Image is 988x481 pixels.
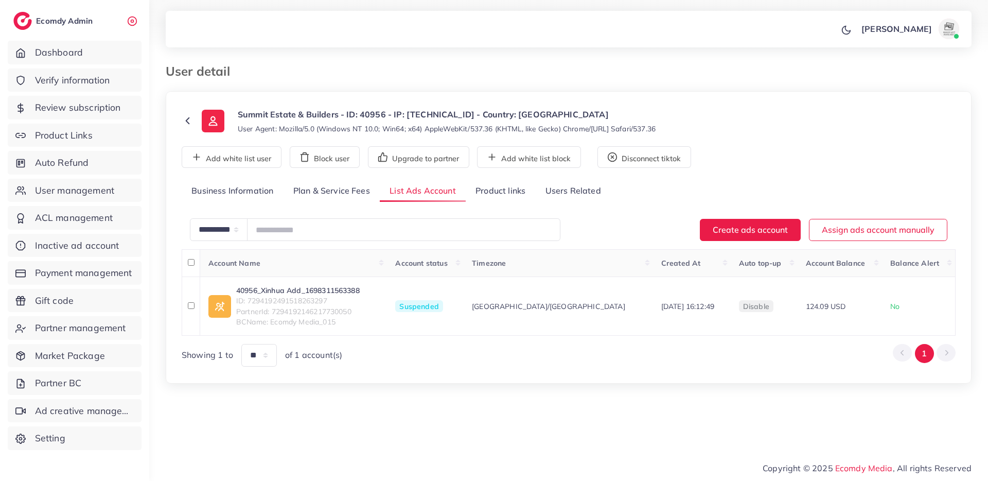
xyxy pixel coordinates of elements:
[35,184,114,197] span: User management
[236,296,360,306] span: ID: 7294192491518263297
[238,108,656,121] p: Summit Estate & Builders - ID: 40956 - IP: [TECHNICAL_ID] - Country: [GEOGRAPHIC_DATA]
[893,462,972,474] span: , All rights Reserved
[743,302,769,311] span: disable
[8,261,142,285] a: Payment management
[8,344,142,368] a: Market Package
[35,211,113,225] span: ACL management
[380,180,466,202] a: List Ads Account
[835,463,893,473] a: Ecomdy Media
[806,259,865,268] span: Account Balance
[35,404,134,418] span: Ad creative management
[285,349,342,361] span: of 1 account(s)
[166,64,238,79] h3: User detail
[236,285,360,296] a: 40956_Xinhua Add_1698311563388
[8,316,142,340] a: Partner management
[8,68,142,92] a: Verify information
[8,399,142,423] a: Ad creative management
[208,295,231,318] img: ic-ad-info.7fc67b75.svg
[472,259,506,268] span: Timezone
[236,317,360,327] span: BCName: Ecomdy Media_015
[535,180,610,202] a: Users Related
[8,124,142,147] a: Product Links
[8,426,142,450] a: Setting
[890,259,939,268] span: Balance Alert
[182,180,284,202] a: Business Information
[8,151,142,175] a: Auto Refund
[763,462,972,474] span: Copyright © 2025
[36,16,95,26] h2: Ecomdy Admin
[8,289,142,313] a: Gift code
[35,432,65,445] span: Setting
[661,259,701,268] span: Created At
[35,376,82,390] span: Partner BC
[597,146,691,168] button: Disconnect tiktok
[202,110,224,132] img: ic-user-info.36bf1079.svg
[35,294,74,307] span: Gift code
[35,74,110,87] span: Verify information
[890,302,899,311] span: No
[661,302,714,311] span: [DATE] 16:12:49
[395,300,443,313] span: Suspended
[35,101,121,114] span: Review subscription
[809,219,947,241] button: Assign ads account manually
[8,179,142,202] a: User management
[915,344,934,363] button: Go to page 1
[8,206,142,230] a: ACL management
[35,156,89,169] span: Auto Refund
[182,146,281,168] button: Add white list user
[238,124,656,134] small: User Agent: Mozilla/5.0 (Windows NT 10.0; Win64; x64) AppleWebKit/537.36 (KHTML, like Gecko) Chro...
[182,349,233,361] span: Showing 1 to
[477,146,581,168] button: Add white list block
[290,146,360,168] button: Block user
[893,344,956,363] ul: Pagination
[700,219,801,241] button: Create ads account
[8,371,142,395] a: Partner BC
[236,306,360,317] span: PartnerId: 7294192146217730050
[35,266,132,280] span: Payment management
[284,180,380,202] a: Plan & Service Fees
[35,46,83,59] span: Dashboard
[861,23,932,35] p: [PERSON_NAME]
[368,146,469,168] button: Upgrade to partner
[8,96,142,119] a: Review subscription
[395,259,447,268] span: Account status
[13,12,32,30] img: logo
[806,302,846,311] span: 124.09 USD
[8,41,142,64] a: Dashboard
[739,259,782,268] span: Auto top-up
[472,301,625,312] span: [GEOGRAPHIC_DATA]/[GEOGRAPHIC_DATA]
[939,19,959,39] img: avatar
[35,239,119,252] span: Inactive ad account
[8,234,142,257] a: Inactive ad account
[208,259,260,268] span: Account Name
[856,19,963,39] a: [PERSON_NAME]avatar
[13,12,95,30] a: logoEcomdy Admin
[35,321,126,335] span: Partner management
[466,180,535,202] a: Product links
[35,349,105,363] span: Market Package
[35,129,93,142] span: Product Links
